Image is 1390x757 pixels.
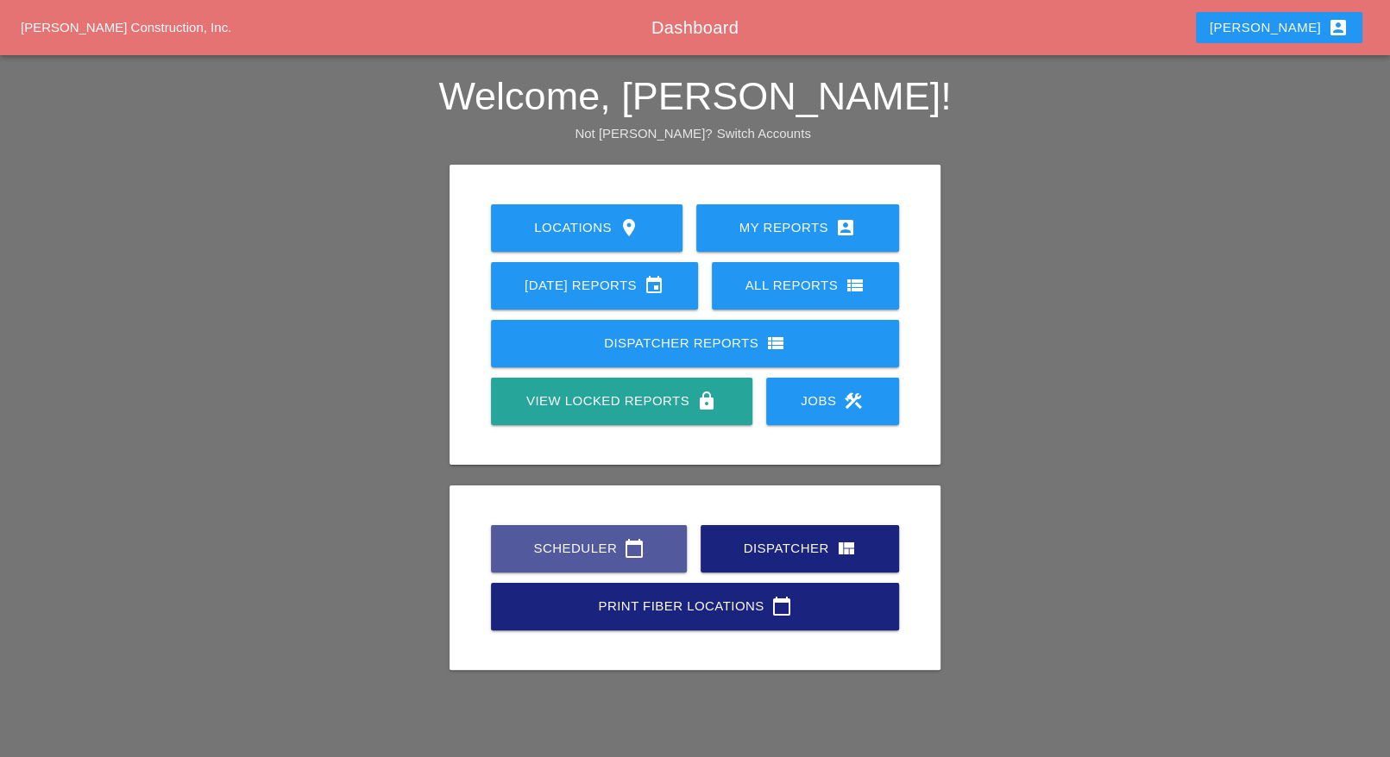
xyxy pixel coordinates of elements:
[519,333,871,353] div: Dispatcher Reports
[644,275,664,296] i: event
[843,391,864,411] i: construction
[696,391,717,411] i: lock
[491,525,687,572] a: Scheduler
[491,378,752,425] a: View Locked Reports
[739,275,871,296] div: All Reports
[766,378,899,425] a: Jobs
[728,538,871,559] div: Dispatcher
[519,217,655,238] div: Locations
[519,538,659,559] div: Scheduler
[651,18,739,37] span: Dashboard
[1328,17,1349,38] i: account_box
[519,596,871,616] div: Print Fiber Locations
[765,333,786,353] i: view_list
[1196,12,1362,43] button: [PERSON_NAME]
[835,217,856,238] i: account_box
[701,525,898,572] a: Dispatcher
[1210,17,1349,38] div: [PERSON_NAME]
[771,596,792,616] i: calendar_today
[836,538,857,559] i: view_quilt
[696,204,899,252] a: My Reports
[491,204,682,252] a: Locations
[624,538,645,559] i: calendar_today
[794,391,871,411] div: Jobs
[21,20,231,34] a: [PERSON_NAME] Construction, Inc.
[575,126,712,141] span: Not [PERSON_NAME]?
[519,275,670,296] div: [DATE] Reports
[619,217,639,238] i: location_on
[491,262,697,310] a: [DATE] Reports
[717,126,811,141] a: Switch Accounts
[491,583,899,630] a: Print Fiber Locations
[712,262,899,310] a: All Reports
[845,275,865,296] i: view_list
[519,391,724,411] div: View Locked Reports
[724,217,871,238] div: My Reports
[491,320,899,367] a: Dispatcher Reports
